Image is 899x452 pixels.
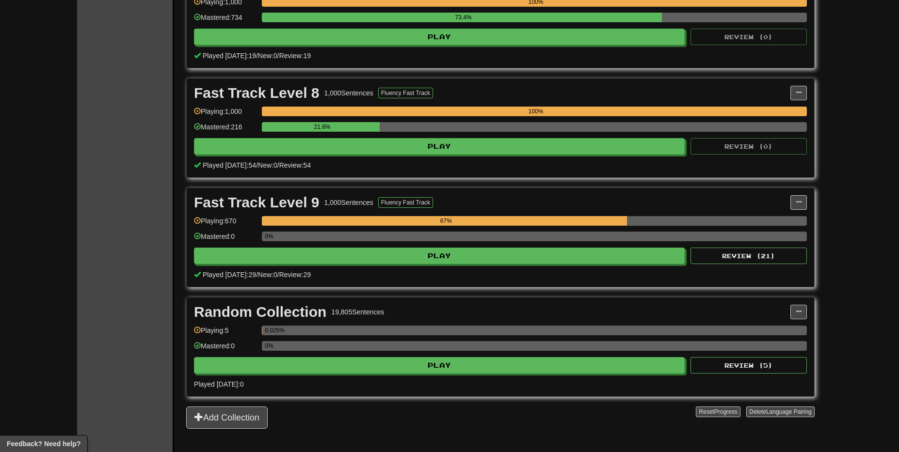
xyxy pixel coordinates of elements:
[690,248,807,264] button: Review (21)
[265,122,380,132] div: 21.6%
[194,232,257,248] div: Mastered: 0
[194,29,685,45] button: Play
[279,52,311,60] span: Review: 19
[256,271,258,279] span: /
[378,88,433,98] button: Fluency Fast Track
[194,138,685,155] button: Play
[277,271,279,279] span: /
[279,161,311,169] span: Review: 54
[324,88,373,98] div: 1,000 Sentences
[766,408,812,415] span: Language Pairing
[258,271,277,279] span: New: 0
[194,341,257,357] div: Mastered: 0
[186,406,268,429] button: Add Collection
[324,198,373,207] div: 1,000 Sentences
[265,216,627,226] div: 67%
[690,138,807,155] button: Review (0)
[203,271,256,279] span: Played [DATE]: 29
[194,13,257,29] div: Mastered: 734
[194,195,320,210] div: Fast Track Level 9
[256,52,258,60] span: /
[194,122,257,138] div: Mastered: 216
[714,408,738,415] span: Progress
[690,29,807,45] button: Review (0)
[690,357,807,374] button: Review (5)
[194,380,243,388] span: Played [DATE]: 0
[746,406,815,417] button: DeleteLanguage Pairing
[378,197,433,208] button: Fluency Fast Track
[203,161,256,169] span: Played [DATE]: 54
[194,107,257,123] div: Playing: 1,000
[194,248,685,264] button: Play
[279,271,311,279] span: Review: 29
[265,13,662,22] div: 73.4%
[331,307,384,317] div: 19,805 Sentences
[258,52,277,60] span: New: 0
[194,305,326,319] div: Random Collection
[194,357,685,374] button: Play
[203,52,256,60] span: Played [DATE]: 19
[258,161,277,169] span: New: 0
[277,52,279,60] span: /
[194,216,257,232] div: Playing: 670
[7,439,80,449] span: Open feedback widget
[277,161,279,169] span: /
[194,86,320,100] div: Fast Track Level 8
[256,161,258,169] span: /
[194,326,257,342] div: Playing: 5
[696,406,740,417] button: ResetProgress
[265,107,807,116] div: 100%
